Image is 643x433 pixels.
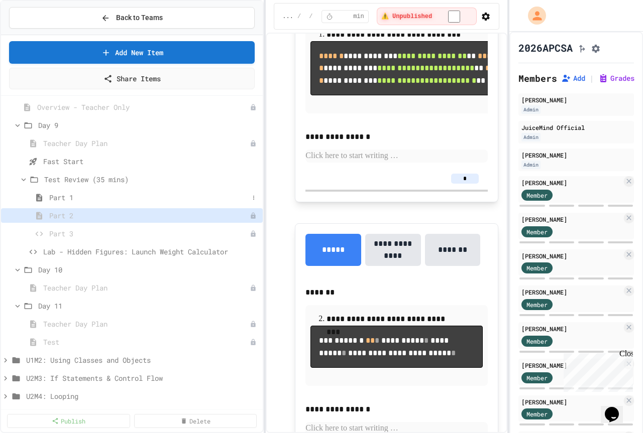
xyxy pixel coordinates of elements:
[250,140,257,147] div: Unpublished
[518,71,557,85] h2: Members
[250,339,257,346] div: Unpublished
[526,191,548,200] span: Member
[26,373,259,383] span: U2M3: If Statements & Control Flow
[49,192,249,203] span: Part 1
[26,391,259,401] span: U2M4: Looping
[43,319,250,329] span: Teacher Day Plan
[598,73,634,83] button: Grades
[521,178,622,187] div: [PERSON_NAME]
[561,73,585,83] button: Add
[526,337,548,346] span: Member
[353,13,364,21] span: min
[38,264,259,275] span: Day 10
[381,13,432,21] span: ⚠️ Unpublished
[521,397,622,406] div: [PERSON_NAME]
[521,324,622,333] div: [PERSON_NAME]
[521,161,541,169] div: Admin
[521,287,622,297] div: [PERSON_NAME]
[38,301,259,311] span: Day 11
[517,4,549,27] div: My Account
[49,210,250,221] span: Part 2
[250,321,257,328] div: Unpublished
[297,13,301,21] span: /
[250,230,257,237] div: Unpublished
[250,104,257,111] div: Unpublished
[309,13,312,21] span: /
[526,227,548,236] span: Member
[521,133,541,141] div: Admin
[601,393,633,423] iframe: chat widget
[43,282,250,293] span: Teacher Day Plan
[4,4,69,64] div: Chat with us now!Close
[521,251,622,260] div: [PERSON_NAME]
[521,95,631,104] div: [PERSON_NAME]
[7,414,130,428] a: Publish
[560,349,633,392] iframe: chat widget
[521,123,631,132] div: JuiceMind Official
[44,174,259,185] span: Test Review (35 mins)
[521,105,541,114] div: Admin
[577,42,587,54] button: Click to see fork details
[116,13,163,23] span: Back to Teams
[526,409,548,418] span: Member
[37,102,250,112] span: Overview - Teacher Only
[377,8,477,25] div: ⚠️ Students cannot see this content! Click the toggle to publish it and make it visible to your c...
[43,156,259,167] span: Fast Start
[9,7,255,29] button: Back to Teams
[49,228,250,239] span: Part 3
[589,72,594,84] span: |
[249,193,259,203] button: More options
[38,120,259,130] span: Day 9
[250,212,257,219] div: Unpublished
[591,42,601,54] button: Assignment Settings
[518,41,573,55] h1: 2026APCSA
[526,263,548,272] span: Member
[521,151,631,160] div: [PERSON_NAME]
[250,284,257,292] div: Unpublished
[521,215,622,224] div: [PERSON_NAME]
[282,13,293,21] span: ...
[436,11,472,23] input: publish toggle
[43,246,259,257] span: Lab - Hidden Figures: Launch Weight Calculator
[526,373,548,382] span: Member
[9,68,255,89] a: Share Items
[43,138,250,149] span: Teacher Day Plan
[521,361,622,370] div: [PERSON_NAME]
[526,300,548,309] span: Member
[9,41,255,64] a: Add New Item
[134,414,257,428] a: Delete
[26,355,259,365] span: U1M2: Using Classes and Objects
[43,337,250,347] span: Test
